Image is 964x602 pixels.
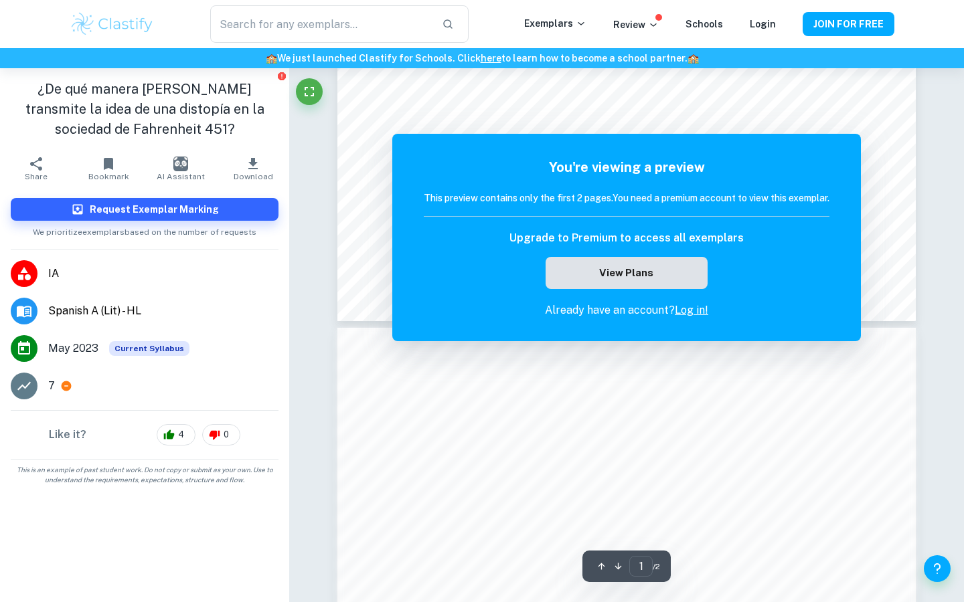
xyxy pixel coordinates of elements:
[70,11,155,37] img: Clastify logo
[613,17,659,32] p: Review
[72,150,145,187] button: Bookmark
[157,424,195,445] div: 4
[109,341,189,356] span: Current Syllabus
[546,257,708,289] button: View Plans
[88,172,129,181] span: Bookmark
[109,341,189,356] div: This exemplar is based on the current syllabus. Feel free to refer to it for inspiration/ideas wh...
[173,157,188,171] img: AI Assistant
[48,340,98,357] span: May 2023
[509,230,744,246] h6: Upgrade to Premium to access all exemplars
[210,5,431,43] input: Search for any exemplars...
[145,150,217,187] button: AI Assistant
[5,465,284,485] span: This is an example of past student work. Do not copy or submit as your own. Use to understand the...
[216,428,236,441] span: 0
[171,428,191,441] span: 4
[675,304,708,316] a: Log in!
[276,71,287,81] button: Report issue
[25,172,48,181] span: Share
[90,202,219,217] h6: Request Exemplar Marking
[217,150,289,187] button: Download
[750,19,776,29] a: Login
[686,19,723,29] a: Schools
[202,424,240,445] div: 0
[424,302,829,318] p: Already have an account?
[11,79,278,139] h1: ¿De qué manera [PERSON_NAME] transmite la idea de una distopía en la sociedad de Fahrenheit 451?
[296,78,323,105] button: Fullscreen
[653,561,660,573] span: / 2
[48,303,278,319] span: Spanish A (Lit) - HL
[803,12,894,36] button: JOIN FOR FREE
[3,51,961,66] h6: We just launched Clastify for Schools. Click to learn how to become a school partner.
[924,555,951,582] button: Help and Feedback
[424,191,829,205] h6: This preview contains only the first 2 pages. You need a premium account to view this exemplar.
[48,378,55,394] p: 7
[11,198,278,221] button: Request Exemplar Marking
[48,266,278,282] span: IA
[424,157,829,177] h5: You're viewing a preview
[266,53,277,64] span: 🏫
[49,427,86,443] h6: Like it?
[234,172,273,181] span: Download
[481,53,501,64] a: here
[524,16,586,31] p: Exemplars
[33,221,256,238] span: We prioritize exemplars based on the number of requests
[157,172,205,181] span: AI Assistant
[688,53,699,64] span: 🏫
